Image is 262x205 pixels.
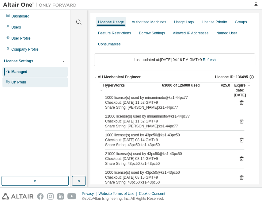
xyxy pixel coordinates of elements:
[105,161,230,166] div: Share String: 43pc50:ks1-43pc50
[82,191,98,196] div: Privacy
[105,142,230,147] div: Share String: 43pc50:ks1-43pc50
[105,100,230,105] div: Checkout: [DATE] 11:52 GMT+9
[105,175,230,180] div: Checkout: [DATE] 08:15 GMT+9
[235,20,247,25] div: Groups
[11,14,29,19] div: Dashboard
[139,191,169,196] div: Cookie Consent
[216,31,237,36] div: Named User
[105,137,230,142] div: Checkout: [DATE] 08:14 GMT+9
[37,193,44,199] img: facebook.svg
[98,75,141,79] div: AU Mechanical Engineer
[3,2,80,8] img: Altair One
[11,25,21,30] div: Users
[57,193,64,199] img: linkedin.svg
[94,70,255,84] button: AU Mechanical EngineerLicense ID: 136495
[47,193,54,199] img: instagram.svg
[162,83,217,98] div: 63000 of 126000 used
[67,193,76,199] img: youtube.svg
[94,53,255,66] div: Last updated at: [DATE] 04:16 PM GMT+9
[103,83,158,98] div: HyperWorks
[11,47,39,52] div: Company Profile
[82,196,169,201] p: © 2025 Altair Engineering, Inc. All Rights Reserved.
[139,31,165,36] div: Borrow Settings
[4,59,33,64] div: License Settings
[100,83,250,98] button: HyperWorks63000 of 126000 usedv25.0Expire date:[DATE]
[105,180,230,185] div: Share String: 43pc50:ks1-43pc50
[234,83,250,98] div: Expire date: [DATE]
[2,193,33,199] img: altair_logo.svg
[105,105,230,110] div: Share String: [PERSON_NAME]:ks1-44pc77
[105,133,230,137] div: 1000 license(s) used by 43pc50@ks1-43pc50
[105,95,230,100] div: 1000 license(s) used by minamimoto@ks1-44pc77
[105,114,230,119] div: 21000 license(s) used by minamimoto@ks1-44pc77
[221,83,230,98] div: v25.0
[11,80,26,85] div: On Prem
[98,31,131,36] div: Feature Restrictions
[105,151,230,156] div: 21000 license(s) used by 43pc50@ks1-43pc50
[11,36,31,41] div: User Profile
[11,69,27,74] div: Managed
[98,42,120,47] div: Consumables
[98,20,124,25] div: License Usage
[105,119,230,124] div: Checkout: [DATE] 11:52 GMT+9
[174,20,194,25] div: Usage Logs
[132,20,166,25] div: Authorized Machines
[105,170,230,175] div: 1000 license(s) used by 43pc50@ks1-43pc50
[203,58,216,62] a: Refresh
[215,75,248,79] span: License ID: 136495
[105,124,230,129] div: Share String: [PERSON_NAME]:ks1-44pc77
[98,191,139,196] div: Website Terms of Use
[202,20,227,25] div: License Priority
[105,156,230,161] div: Checkout: [DATE] 08:14 GMT+9
[173,31,208,36] div: Allowed IP Addresses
